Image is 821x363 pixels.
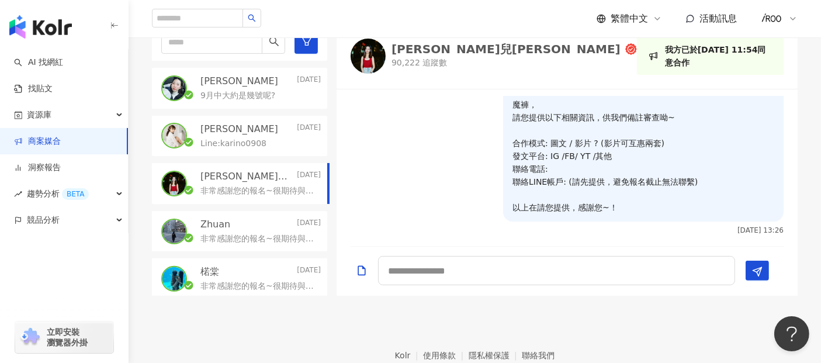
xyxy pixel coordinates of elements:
p: 我方已於[DATE] 11:54同意合作 [665,43,772,69]
img: KOL Avatar [162,124,186,147]
p: [DATE] 13:26 [737,226,784,234]
a: chrome extension立即安裝 瀏覽器外掛 [15,321,113,353]
a: KOL Avatar[PERSON_NAME]兒[PERSON_NAME]90,222 追蹤數 [351,39,637,74]
p: 非常感謝您的報名~很期待與您的合作， 提醒您，本次合作為"互惠合作"，酬勞為選品服飾上身一件+指定下身超魔褲， 請您提供以下相關資訊，供我們備註審查呦~ 合作模式: 圖文 / 影片 ? (影片可... [512,72,774,214]
div: BETA [62,188,89,200]
a: 找貼文 [14,83,53,95]
span: rise [14,190,22,198]
p: 非常感謝您的報名~很期待與您的合作， 提醒您，本次合作為"互惠合作"，酬勞為選品服飾上身一件+指定下身超魔褲， 請您提供以下相關資訊，供我們備註審查呦~ 合作模式: 圖文 / 影片 ? (影片可... [200,233,316,245]
span: search [248,14,256,22]
a: 聯絡我們 [522,351,555,360]
img: KOL Avatar [351,39,386,74]
button: Send [746,261,769,281]
img: logo.png [761,8,783,30]
p: [PERSON_NAME] [200,75,278,88]
a: 隱私權保護 [469,351,522,360]
a: 商案媒合 [14,136,61,147]
a: 使用條款 [423,351,469,360]
p: 9月中大約是幾號呢? [200,90,275,102]
a: 洞察報告 [14,162,61,174]
img: KOL Avatar [162,77,186,100]
a: Kolr [395,351,423,360]
span: 資源庫 [27,102,51,128]
p: 楉棠 [200,265,219,278]
p: [PERSON_NAME]兒[PERSON_NAME] [200,170,295,183]
span: 競品分析 [27,207,60,233]
img: logo [9,15,72,39]
p: Zhuan [200,218,230,231]
span: 趨勢分析 [27,181,89,207]
span: 繁體中文 [611,12,648,25]
p: [DATE] [297,265,321,278]
img: chrome extension [19,328,41,347]
p: [PERSON_NAME] [200,123,278,136]
img: KOL Avatar [162,220,186,243]
p: 非常感謝您的報名~很期待與您的合作， 提醒您，本次合作為"互惠合作"，酬勞為選品服飾上身一件+指定下身超魔褲， 請您提供以下相關資訊，供我們備註審查呦~ 合作模式: 圖文 / 影片 ? (影片可... [200,281,316,292]
span: 立即安裝 瀏覽器外掛 [47,327,88,348]
img: KOL Avatar [162,172,186,195]
p: [DATE] [297,123,321,136]
p: [DATE] [297,218,321,231]
p: [DATE] [297,170,321,183]
span: search [269,36,279,47]
a: searchAI 找網紅 [14,57,63,68]
span: filter [302,36,312,47]
p: 90,222 追蹤數 [392,57,637,69]
p: Line:karino0908 [200,138,266,150]
span: 活動訊息 [699,13,737,24]
p: [DATE] [297,75,321,88]
p: 非常感謝您的報名~很期待與您的合作， 提醒您，本次合作為"互惠合作"，酬勞為選品服飾上身一件+指定下身超魔褲， 請您提供以下相關資訊，供我們備註審查呦~ 合作模式: 圖文 / 影片 ? (影片可... [200,185,316,197]
iframe: Help Scout Beacon - Open [774,316,809,351]
img: KOL Avatar [162,267,186,291]
div: [PERSON_NAME]兒[PERSON_NAME] [392,43,621,55]
button: Add a file [356,257,368,284]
